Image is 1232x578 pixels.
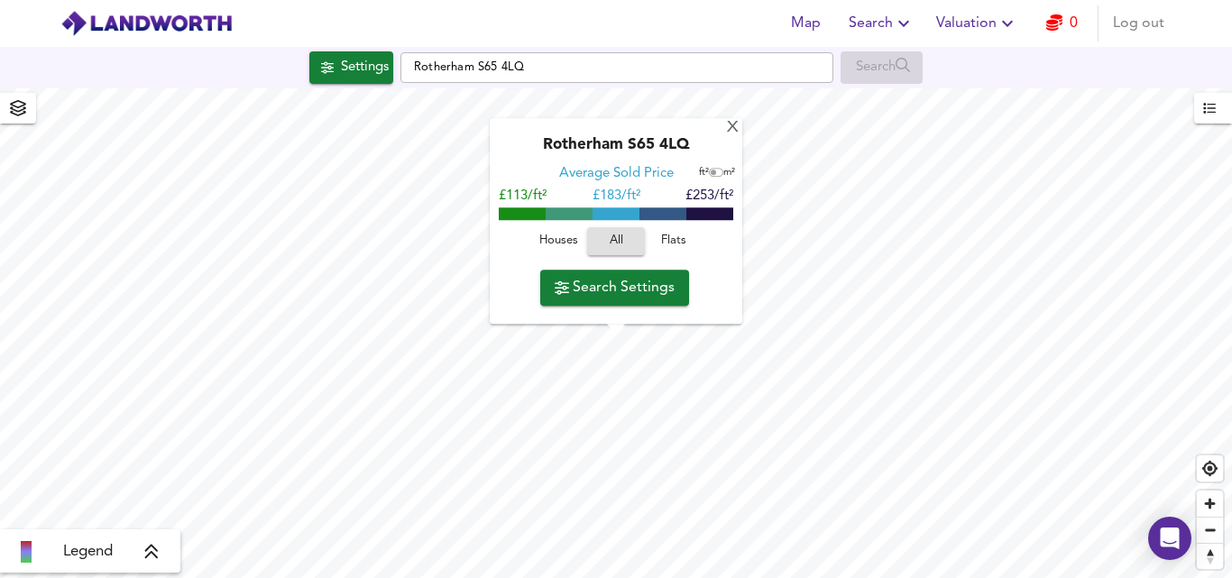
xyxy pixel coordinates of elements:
button: Find my location [1197,455,1223,482]
div: Average Sold Price [559,166,674,184]
span: Search [849,11,915,36]
button: Houses [529,228,587,256]
span: m² [723,169,735,179]
div: Rotherham S65 4LQ [499,137,733,166]
button: Flats [645,228,703,256]
span: £113/ft² [499,190,547,204]
button: Search Settings [540,270,689,306]
button: Search [841,5,922,41]
div: Settings [341,56,389,79]
img: logo [60,10,233,37]
span: Flats [649,232,698,252]
button: Settings [309,51,393,84]
button: All [587,228,645,256]
span: £ 183/ft² [593,190,640,204]
span: Log out [1113,11,1164,36]
span: Map [784,11,827,36]
button: Map [777,5,834,41]
span: All [596,232,636,252]
span: Search Settings [555,275,675,300]
button: Zoom out [1197,517,1223,543]
button: Zoom in [1197,491,1223,517]
span: Zoom out [1197,518,1223,543]
div: Open Intercom Messenger [1148,517,1191,560]
span: ft² [699,169,709,179]
span: £253/ft² [685,190,733,204]
span: Reset bearing to north [1197,544,1223,569]
button: Log out [1106,5,1172,41]
button: Reset bearing to north [1197,543,1223,569]
button: Valuation [929,5,1025,41]
span: Houses [534,232,583,252]
a: 0 [1046,11,1078,36]
div: Enable a Source before running a Search [841,51,923,84]
button: 0 [1033,5,1090,41]
div: X [725,120,740,137]
input: Enter a location... [400,52,833,83]
div: Click to configure Search Settings [309,51,393,84]
span: Valuation [936,11,1018,36]
span: Legend [63,541,113,563]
